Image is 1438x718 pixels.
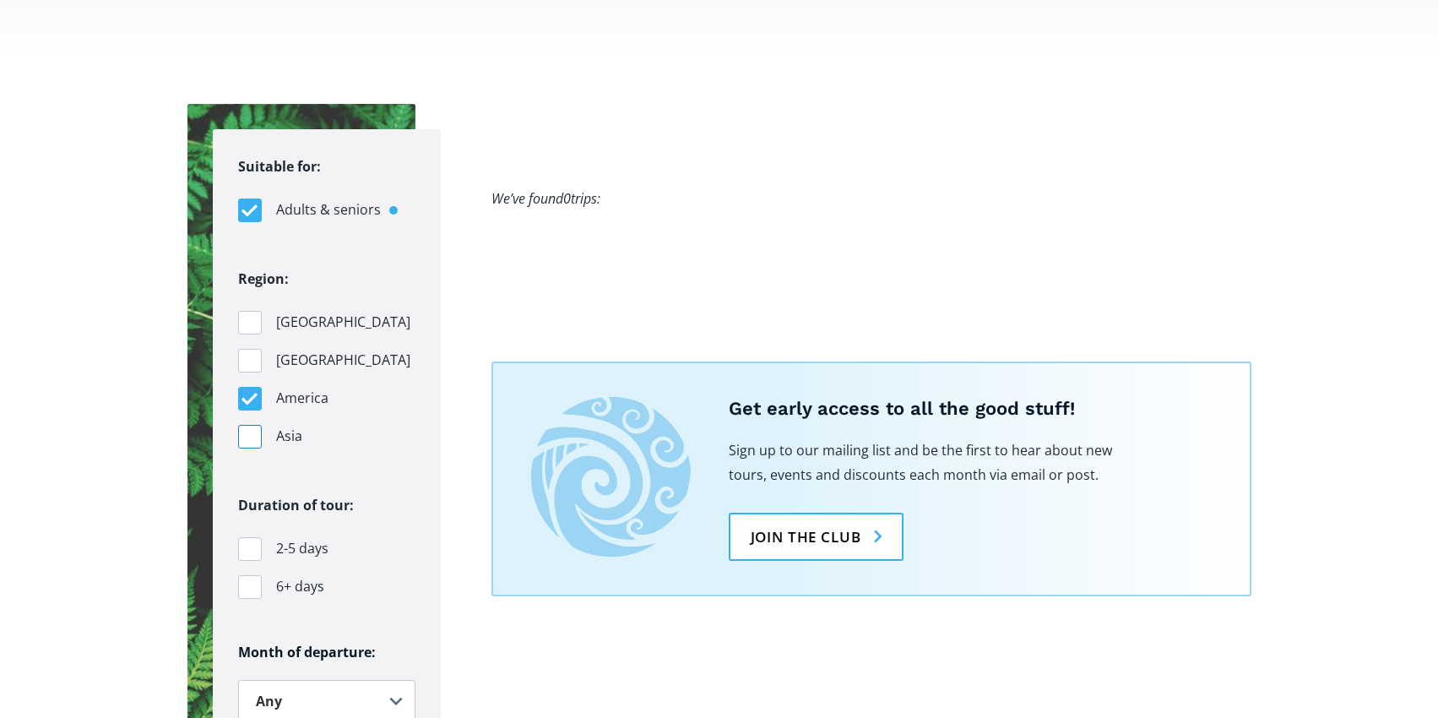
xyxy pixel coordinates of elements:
[729,438,1117,487] p: Sign up to our mailing list and be the first to hear about new tours, events and discounts each m...
[276,387,328,410] span: America
[238,267,289,291] legend: Region:
[276,199,381,221] span: Adults & seniors
[238,644,415,661] h6: Month of departure:
[276,425,302,448] span: Asia
[238,493,354,518] legend: Duration of tour:
[276,311,410,334] span: [GEOGRAPHIC_DATA]
[238,155,321,179] legend: Suitable for:
[276,575,324,598] span: 6+ days
[276,349,410,372] span: [GEOGRAPHIC_DATA]
[563,189,571,208] span: 0
[729,397,1212,422] h5: Get early access to all the good stuff!
[491,187,600,211] div: We’ve found trips:
[729,513,903,561] a: Join the club
[276,537,328,560] span: 2-5 days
